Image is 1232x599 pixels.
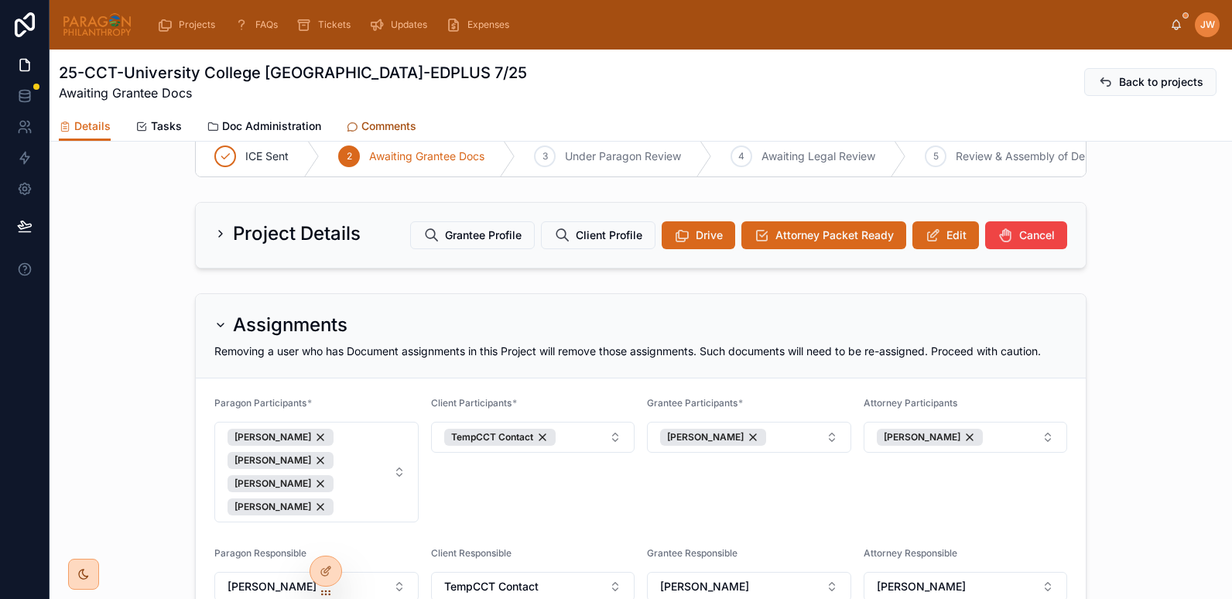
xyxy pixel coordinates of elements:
span: Drive [696,228,723,243]
button: Select Button [647,422,851,453]
span: Back to projects [1119,74,1203,90]
h1: 25-CCT-University College [GEOGRAPHIC_DATA]-EDPLUS 7/25 [59,62,527,84]
span: FAQs [255,19,278,31]
button: Unselect 24 [228,429,334,446]
span: Updates [391,19,427,31]
span: Paragon Responsible [214,547,306,559]
a: Projects [152,11,226,39]
span: Awaiting Legal Review [761,149,875,164]
span: [PERSON_NAME] [660,579,749,594]
span: Awaiting Grantee Docs [59,84,527,102]
h2: Project Details [233,221,361,246]
button: Select Button [214,422,419,522]
a: FAQs [229,11,289,39]
span: 5 [933,150,939,163]
span: [PERSON_NAME] [234,501,311,513]
span: Projects [179,19,215,31]
button: Client Profile [541,221,655,249]
button: Back to projects [1084,68,1217,96]
span: TempCCT Contact [444,579,539,594]
span: 3 [542,150,548,163]
span: Paragon Participants [214,397,306,409]
span: Grantee Participants [647,397,737,409]
a: Doc Administration [207,112,321,143]
span: [PERSON_NAME] [884,431,960,443]
button: Unselect 30 [228,452,334,469]
div: scrollable content [145,8,1170,42]
a: Expenses [441,11,520,39]
button: Grantee Profile [410,221,535,249]
span: Attorney Responsible [864,547,957,559]
span: Under Paragon Review [565,149,681,164]
span: Removing a user who has Document assignments in this Project will remove those assignments. Such ... [214,344,1041,358]
span: Awaiting Grantee Docs [369,149,484,164]
span: Client Profile [576,228,642,243]
span: Tickets [318,19,351,31]
span: [PERSON_NAME] [234,431,311,443]
span: Comments [361,118,416,134]
span: [PERSON_NAME] [228,579,317,594]
span: Review & Assembly of Deliverables [956,149,1133,164]
h2: Assignments [233,313,347,337]
button: Unselect 32 [228,475,334,492]
span: Client Responsible [431,547,512,559]
span: JW [1200,19,1215,31]
a: Details [59,112,111,142]
button: Attorney Packet Ready [741,221,906,249]
button: Select Button [431,422,635,453]
span: TempCCT Contact [451,431,533,443]
span: Client Participants [431,397,512,409]
span: Attorney Packet Ready [775,228,894,243]
img: App logo [62,12,132,37]
span: Expenses [467,19,509,31]
span: [PERSON_NAME] [667,431,744,443]
span: 4 [738,150,744,163]
span: Edit [946,228,967,243]
button: Unselect 29 [228,498,334,515]
span: ICE Sent [245,149,289,164]
span: Grantee Profile [445,228,522,243]
button: Unselect 304 [877,429,983,446]
button: Unselect 188 [444,429,556,446]
a: Updates [364,11,438,39]
span: Details [74,118,111,134]
span: Grantee Responsible [647,547,737,559]
button: Edit [912,221,979,249]
button: Unselect 424 [660,429,766,446]
span: Tasks [151,118,182,134]
span: Cancel [1019,228,1055,243]
button: Select Button [864,422,1068,453]
span: [PERSON_NAME] [234,454,311,467]
a: Comments [346,112,416,143]
span: 2 [347,150,352,163]
button: Drive [662,221,735,249]
span: Attorney Participants [864,397,957,409]
span: Doc Administration [222,118,321,134]
span: [PERSON_NAME] [234,477,311,490]
button: Cancel [985,221,1067,249]
span: [PERSON_NAME] [877,579,966,594]
a: Tasks [135,112,182,143]
a: Tickets [292,11,361,39]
